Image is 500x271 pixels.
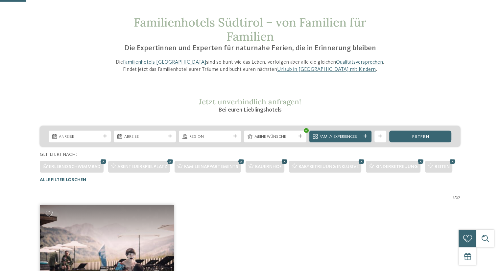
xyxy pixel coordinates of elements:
[199,97,301,106] span: Jetzt unverbindlich anfragen!
[320,134,361,140] span: Family Experiences
[189,134,231,140] span: Region
[184,164,238,169] span: Familienappartements
[124,45,376,52] span: Die Expertinnen und Experten für naturnahe Ferien, die in Erinnerung bleiben
[109,59,391,73] p: Die sind so bunt wie das Leben, verfolgen aber alle die gleichen . Findet jetzt das Familienhotel...
[454,195,456,200] span: /
[49,164,101,169] span: Erlebnisschwimmbad
[124,134,166,140] span: Abreise
[123,60,206,65] a: Familienhotels [GEOGRAPHIC_DATA]
[59,134,100,140] span: Anreise
[40,152,77,157] span: Gefiltert nach:
[375,164,417,169] span: Kinderbetreuung
[218,107,282,113] span: Bei euren Lieblingshotels
[434,164,449,169] span: Reiten
[412,135,429,139] span: filtern
[255,164,281,169] span: Bauernhof
[453,195,454,200] span: 1
[277,67,376,72] a: Urlaub in [GEOGRAPHIC_DATA] mit Kindern
[456,195,460,200] span: 27
[336,60,383,65] a: Qualitätsversprechen
[254,134,296,140] span: Meine Wünsche
[134,15,366,44] span: Familienhotels Südtirol – von Familien für Familien
[40,177,86,182] span: Alle Filter löschen
[298,164,358,169] span: Babybetreuung inklusive
[117,164,167,169] span: Abenteuerspielplatz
